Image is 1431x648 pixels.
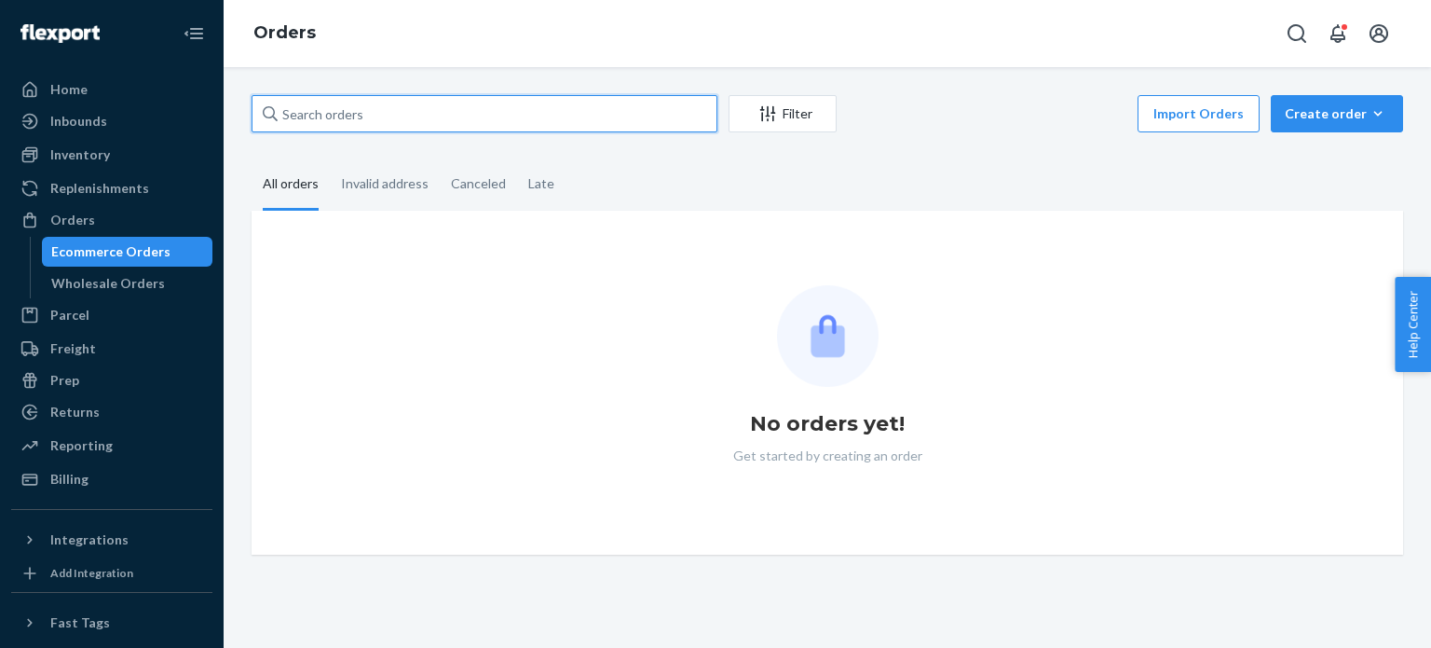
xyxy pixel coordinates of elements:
button: Integrations [11,525,212,555]
div: Prep [50,371,79,390]
a: Orders [253,22,316,43]
button: Create order [1271,95,1403,132]
div: Add Integration [50,565,133,581]
button: Fast Tags [11,608,212,638]
a: Returns [11,397,212,427]
a: Orders [11,205,212,235]
div: Replenishments [50,179,149,198]
div: Create order [1285,104,1389,123]
div: Freight [50,339,96,358]
button: Open Search Box [1278,15,1315,52]
a: Reporting [11,431,212,461]
button: Filter [729,95,837,132]
div: Parcel [50,306,89,324]
div: Returns [50,403,100,421]
button: Close Navigation [175,15,212,52]
div: Canceled [451,159,506,208]
div: Fast Tags [50,614,110,632]
button: Import Orders [1138,95,1260,132]
a: Inventory [11,140,212,170]
div: Invalid address [341,159,429,208]
a: Prep [11,365,212,395]
div: All orders [263,159,319,211]
img: Flexport logo [20,24,100,43]
div: Orders [50,211,95,229]
a: Wholesale Orders [42,269,213,298]
button: Help Center [1395,277,1431,372]
div: Inventory [50,145,110,164]
div: Inbounds [50,112,107,131]
ol: breadcrumbs [238,7,331,61]
div: Reporting [50,436,113,455]
input: Search orders [252,95,717,132]
button: Open account menu [1360,15,1397,52]
a: Inbounds [11,106,212,136]
a: Freight [11,334,212,364]
p: Get started by creating an order [733,447,922,465]
div: Late [528,159,554,208]
div: Billing [50,470,89,489]
div: Wholesale Orders [51,274,165,293]
div: Filter [729,104,836,123]
a: Ecommerce Orders [42,237,213,267]
div: Home [50,80,88,99]
div: Ecommerce Orders [51,242,170,261]
img: Empty list [777,285,879,387]
a: Home [11,75,212,104]
div: Integrations [50,531,129,549]
h1: No orders yet! [750,409,905,439]
a: Replenishments [11,173,212,203]
a: Add Integration [11,562,212,585]
a: Billing [11,464,212,494]
button: Open notifications [1319,15,1356,52]
a: Parcel [11,300,212,330]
